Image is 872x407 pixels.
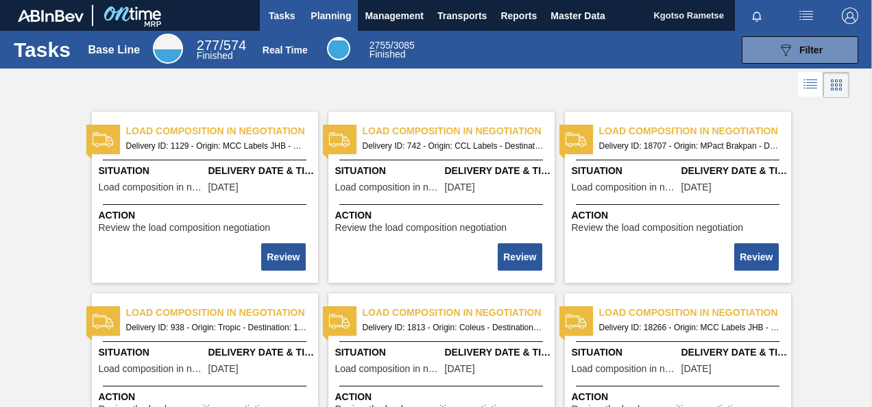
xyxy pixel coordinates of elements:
[335,182,441,193] span: Load composition in negotiation
[88,44,141,56] div: Base Line
[197,40,246,60] div: Base Line
[99,208,315,223] span: Action
[572,364,678,374] span: Load composition in negotiation
[335,345,441,360] span: Situation
[742,36,858,64] button: Filter
[126,306,318,320] span: Load composition in negotiation
[197,38,246,53] span: / 574
[370,49,406,60] span: Finished
[153,34,183,64] div: Base Line
[99,390,315,404] span: Action
[798,72,823,98] div: List Vision
[208,364,239,374] span: 03/13/2023,
[335,164,441,178] span: Situation
[363,124,555,138] span: Load composition in negotiation
[327,37,350,60] div: Real Time
[572,390,788,404] span: Action
[445,364,475,374] span: 06/02/2023,
[335,208,551,223] span: Action
[823,72,849,98] div: Card Vision
[329,311,350,332] img: status
[572,223,744,233] span: Review the load composition negotiation
[736,242,779,272] div: Complete task: 2227197
[735,6,779,25] button: Notifications
[572,345,678,360] span: Situation
[500,8,537,24] span: Reports
[599,138,780,153] span: Delivery ID: 18707 - Origin: MPact Brakpan - Destination: 1SD
[197,38,219,53] span: 277
[572,208,788,223] span: Action
[18,10,84,22] img: TNhmsLtSVTkK8tSr43FrP2fwEKptu5GPRR3wAAAABJRU5ErkJggg==
[126,320,307,335] span: Delivery ID: 938 - Origin: Tropic - Destination: 1SD
[370,41,415,59] div: Real Time
[566,129,586,150] img: status
[599,306,791,320] span: Load composition in negotiation
[99,164,205,178] span: Situation
[335,223,507,233] span: Review the load composition negotiation
[208,182,239,193] span: 03/31/2023,
[681,182,712,193] span: 09/05/2025,
[126,138,307,153] span: Delivery ID: 1129 - Origin: MCC Labels JHB - Destination: 1SD
[197,50,233,61] span: Finished
[99,364,205,374] span: Load composition in negotiation
[370,40,415,51] span: / 3085
[335,364,441,374] span: Load composition in negotiation
[550,8,605,24] span: Master Data
[599,124,791,138] span: Load composition in negotiation
[566,311,586,332] img: status
[445,345,551,360] span: Delivery Date & Time
[799,45,823,56] span: Filter
[93,311,113,332] img: status
[798,8,814,24] img: userActions
[263,242,306,272] div: Complete task: 2227195
[363,306,555,320] span: Load composition in negotiation
[99,182,205,193] span: Load composition in negotiation
[208,345,315,360] span: Delivery Date & Time
[437,8,487,24] span: Transports
[370,40,391,51] span: 2755
[599,320,780,335] span: Delivery ID: 18266 - Origin: MCC Labels JHB - Destination: 1SD
[498,243,542,271] button: Review
[93,129,113,150] img: status
[445,164,551,178] span: Delivery Date & Time
[335,390,551,404] span: Action
[99,223,271,233] span: Review the load composition negotiation
[363,320,544,335] span: Delivery ID: 1813 - Origin: Coleus - Destination: 1SD
[14,42,71,58] h1: Tasks
[126,124,318,138] span: Load composition in negotiation
[99,345,205,360] span: Situation
[681,345,788,360] span: Delivery Date & Time
[842,8,858,24] img: Logout
[681,164,788,178] span: Delivery Date & Time
[681,364,712,374] span: 08/20/2025,
[365,8,424,24] span: Management
[311,8,351,24] span: Planning
[572,182,678,193] span: Load composition in negotiation
[572,164,678,178] span: Situation
[445,182,475,193] span: 01/27/2023,
[263,45,308,56] div: Real Time
[267,8,297,24] span: Tasks
[499,242,543,272] div: Complete task: 2227196
[363,138,544,153] span: Delivery ID: 742 - Origin: CCL Labels - Destination: 1SD
[329,129,350,150] img: status
[734,243,778,271] button: Review
[261,243,305,271] button: Review
[208,164,315,178] span: Delivery Date & Time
